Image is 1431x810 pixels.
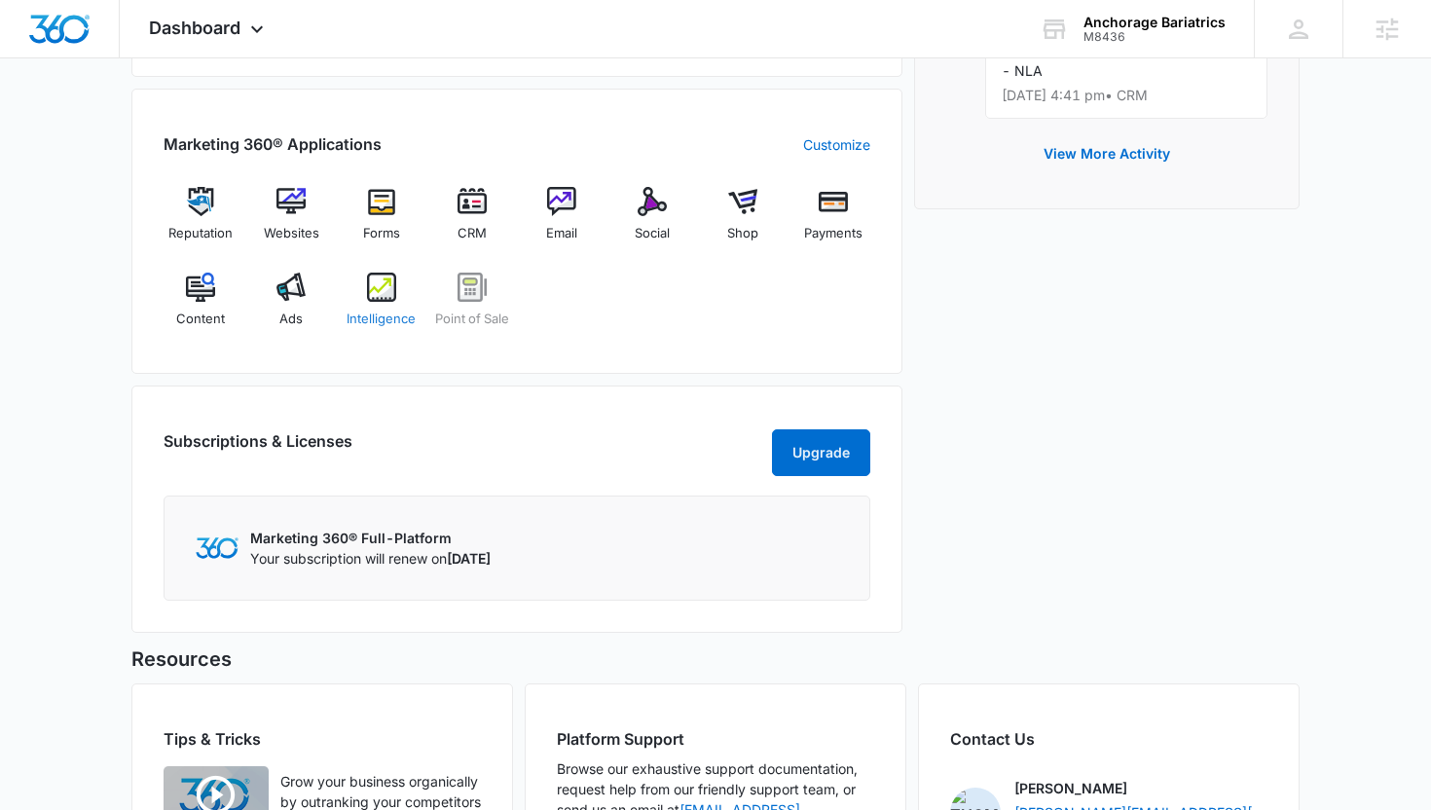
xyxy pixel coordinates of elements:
[347,310,416,329] span: Intelligence
[196,537,238,558] img: Marketing 360 Logo
[615,187,690,257] a: Social
[635,224,670,243] span: Social
[168,224,233,243] span: Reputation
[525,187,600,257] a: Email
[363,224,400,243] span: Forms
[164,132,382,156] h2: Marketing 360® Applications
[164,429,352,468] h2: Subscriptions & Licenses
[254,187,329,257] a: Websites
[250,528,491,548] p: Marketing 360® Full-Platform
[950,727,1267,751] h2: Contact Us
[1002,89,1251,102] p: [DATE] 4:41 pm • CRM
[164,273,238,343] a: Content
[1024,130,1190,177] button: View More Activity
[804,224,862,243] span: Payments
[345,187,420,257] a: Forms
[131,644,1300,674] h5: Resources
[345,273,420,343] a: Intelligence
[254,273,329,343] a: Ads
[447,550,491,567] span: [DATE]
[1083,15,1226,30] div: account name
[546,224,577,243] span: Email
[706,187,781,257] a: Shop
[772,429,870,476] button: Upgrade
[727,224,758,243] span: Shop
[279,310,303,329] span: Ads
[434,273,509,343] a: Point of Sale
[264,224,319,243] span: Websites
[250,548,491,569] p: Your subscription will renew on
[149,18,240,38] span: Dashboard
[434,187,509,257] a: CRM
[164,727,481,751] h2: Tips & Tricks
[164,187,238,257] a: Reputation
[557,727,874,751] h2: Platform Support
[176,310,225,329] span: Content
[1083,30,1226,44] div: account id
[1014,778,1127,798] p: [PERSON_NAME]
[458,224,487,243] span: CRM
[803,134,870,155] a: Customize
[435,310,509,329] span: Point of Sale
[795,187,870,257] a: Payments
